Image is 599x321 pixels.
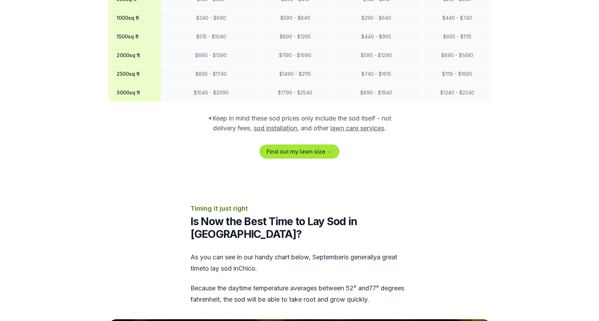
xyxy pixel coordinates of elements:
[108,46,161,65] th: 2000 sq ft
[261,84,329,102] td: $ 1790 - $ 2540
[161,9,261,27] td: $ 340 - $ 690
[108,9,161,27] th: 1000 sq ft
[424,65,491,84] td: $ 1115 - $ 1865
[108,27,161,46] th: 1500 sq ft
[424,84,491,102] td: $ 1340 - $ 2240
[191,204,409,214] p: Timing it just right
[329,46,424,65] td: $ 590 - $ 1290
[329,65,424,84] td: $ 740 - $ 1615
[424,46,491,65] td: $ 890 - $ 1490
[191,283,409,305] p: Because the daytime temperature averages between 52 ° and 77 ° degrees fahrenheit, the sod will b...
[424,27,491,46] td: $ 665 - $ 1115
[198,113,401,133] p: *Keep in mind these sod prices only include the sod itself - not delivery fees, , and other .
[161,46,261,65] td: $ 690 - $ 1390
[329,9,424,27] td: $ 290 - $ 640
[108,84,161,102] th: 3000 sq ft
[261,27,329,46] td: $ 890 - $ 1265
[161,84,261,102] td: $ 1040 - $ 2090
[312,253,344,261] span: september
[191,252,409,305] div: As you can see in our handy chart below, is generally a great time to lay sod in Chico .
[191,215,409,240] h2: Is Now the Best Time to Lay Sod in [GEOGRAPHIC_DATA]?
[261,65,329,84] td: $ 1490 - $ 2115
[254,124,297,132] a: sod installation
[260,144,339,159] a: Find out my lawn size →
[261,46,329,65] td: $ 1190 - $ 1690
[329,27,424,46] td: $ 440 - $ 965
[108,65,161,84] th: 2500 sq ft
[161,27,261,46] td: $ 515 - $ 1040
[161,65,261,84] td: $ 865 - $ 1740
[261,9,329,27] td: $ 590 - $ 840
[424,9,491,27] td: $ 440 - $ 740
[329,84,424,102] td: $ 890 - $ 1940
[330,124,384,132] a: lawn care services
